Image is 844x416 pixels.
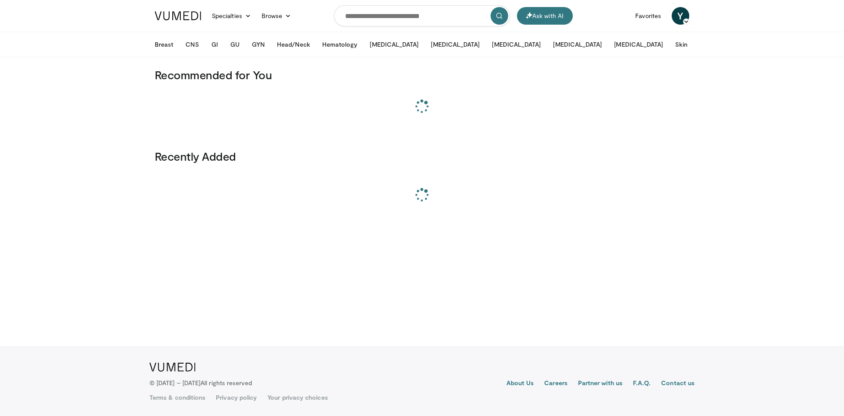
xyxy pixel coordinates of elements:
button: GYN [247,36,270,53]
img: VuMedi Logo [155,11,201,20]
button: GU [225,36,245,53]
input: Search topics, interventions [334,5,510,26]
button: Hematology [317,36,363,53]
button: Skin [670,36,692,53]
button: Head/Neck [272,36,315,53]
button: GI [206,36,223,53]
button: [MEDICAL_DATA] [548,36,607,53]
a: Specialties [207,7,256,25]
h3: Recently Added [155,149,689,163]
a: Careers [544,379,568,389]
h3: Recommended for You [155,68,689,82]
a: Terms & conditions [149,393,205,402]
button: [MEDICAL_DATA] [426,36,485,53]
button: Ask with AI [517,7,573,25]
button: [MEDICAL_DATA] [487,36,546,53]
a: Your privacy choices [267,393,327,402]
a: Contact us [661,379,695,389]
a: Browse [256,7,297,25]
a: About Us [506,379,534,389]
span: All rights reserved [200,379,252,387]
a: Favorites [630,7,666,25]
p: © [DATE] – [DATE] [149,379,252,387]
a: F.A.Q. [633,379,651,389]
a: Y [672,7,689,25]
button: [MEDICAL_DATA] [364,36,424,53]
button: CNS [180,36,204,53]
a: Partner with us [578,379,622,389]
img: VuMedi Logo [149,363,196,372]
button: Breast [149,36,178,53]
button: [MEDICAL_DATA] [609,36,668,53]
a: Privacy policy [216,393,257,402]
